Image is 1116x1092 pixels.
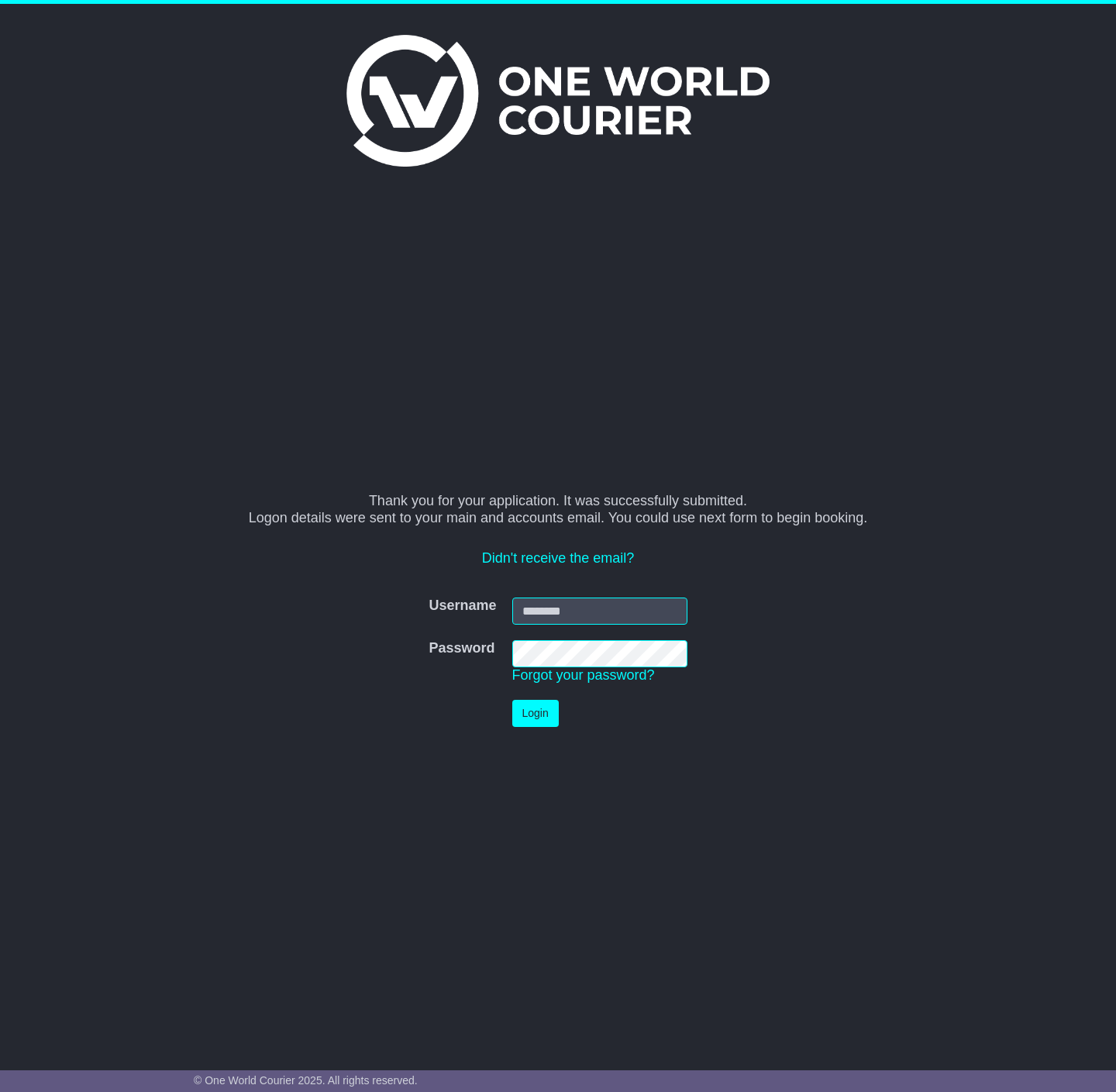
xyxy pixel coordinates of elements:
[512,667,655,683] a: Forgot your password?
[194,1074,418,1087] span: © One World Courier 2025. All rights reserved.
[249,493,868,525] span: Thank you for your application. It was successfully submitted. Logon details were sent to your ma...
[482,550,635,566] a: Didn't receive the email?
[512,700,559,727] button: Login
[429,640,494,657] label: Password
[346,35,770,167] img: One World
[429,598,496,615] label: Username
